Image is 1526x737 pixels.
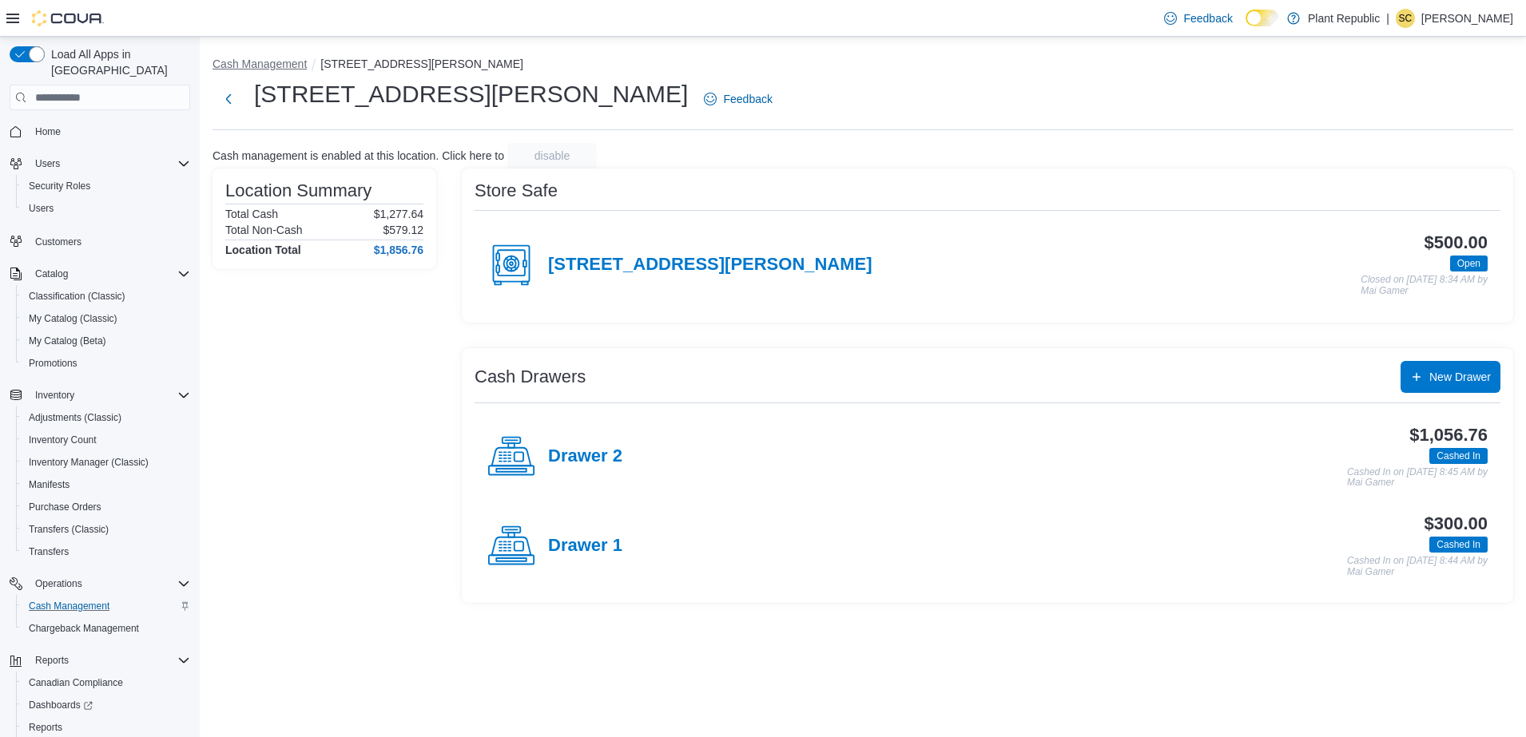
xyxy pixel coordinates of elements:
span: Manifests [22,475,190,494]
span: Catalog [35,267,68,280]
button: Next [213,83,244,115]
button: [STREET_ADDRESS][PERSON_NAME] [320,57,523,70]
span: Inventory [29,386,190,405]
h1: [STREET_ADDRESS][PERSON_NAME] [254,78,688,110]
button: disable [507,143,597,168]
h4: Drawer 1 [548,536,622,557]
a: Transfers [22,542,75,561]
span: Catalog [29,264,190,283]
span: Customers [35,236,81,248]
span: Reports [22,718,190,737]
input: Dark Mode [1246,10,1279,26]
button: Chargeback Management [16,617,197,640]
nav: An example of EuiBreadcrumbs [213,56,1513,75]
h3: $300.00 [1425,514,1488,533]
span: Inventory [35,389,74,402]
button: Catalog [3,263,197,285]
a: Manifests [22,475,76,494]
span: Purchase Orders [22,497,190,517]
p: Plant Republic [1308,9,1380,28]
a: Home [29,122,67,141]
button: Manifests [16,474,197,496]
span: Users [29,154,190,173]
span: Users [29,202,54,215]
span: My Catalog (Beta) [29,335,106,347]
span: Chargeback Management [29,622,139,635]
span: My Catalog (Classic) [29,312,117,325]
button: Inventory [29,386,81,405]
button: Inventory [3,384,197,406]
button: Transfers (Classic) [16,518,197,541]
a: Security Roles [22,176,97,196]
button: Adjustments (Classic) [16,406,197,429]
span: Security Roles [22,176,190,196]
h6: Total Cash [225,208,278,220]
a: Cash Management [22,596,116,616]
span: Operations [35,577,82,590]
span: Reports [29,721,62,734]
span: Inventory Manager (Classic) [22,453,190,472]
p: Closed on [DATE] 8:34 AM by Mai Gamer [1361,275,1488,296]
button: Cash Management [213,57,307,70]
span: Open [1450,256,1488,271]
span: Inventory Count [29,434,97,446]
button: Promotions [16,352,197,374]
span: Transfers [29,545,69,558]
span: Cashed In [1437,449,1480,463]
span: Feedback [1183,10,1232,26]
button: Purchase Orders [16,496,197,518]
h6: Total Non-Cash [225,224,303,236]
a: Dashboards [16,694,197,716]
span: Transfers (Classic) [22,520,190,539]
button: Inventory Manager (Classic) [16,451,197,474]
span: disable [534,148,570,164]
button: Reports [29,651,75,670]
span: Operations [29,574,190,593]
span: Home [29,121,190,141]
a: Customers [29,232,88,252]
h3: Cash Drawers [475,367,586,386]
span: Feedback [723,91,772,107]
span: Adjustments (Classic) [29,411,121,424]
button: Transfers [16,541,197,563]
span: Inventory Manager (Classic) [29,456,149,469]
h3: Store Safe [475,181,558,200]
span: SC [1399,9,1413,28]
span: Cashed In [1429,537,1488,553]
button: Inventory Count [16,429,197,451]
button: Users [16,197,197,220]
a: Users [22,199,60,218]
span: Reports [35,654,69,667]
h4: Location Total [225,244,301,256]
a: Canadian Compliance [22,673,129,692]
span: Promotions [29,357,77,370]
p: Cashed In on [DATE] 8:45 AM by Mai Gamer [1347,467,1488,489]
span: Purchase Orders [29,501,101,513]
button: Reports [3,649,197,672]
span: My Catalog (Classic) [22,309,190,328]
span: Canadian Compliance [22,673,190,692]
button: Security Roles [16,175,197,197]
span: Dashboards [22,695,190,715]
span: Classification (Classic) [22,287,190,306]
button: My Catalog (Beta) [16,330,197,352]
span: Cash Management [29,600,109,612]
button: Canadian Compliance [16,672,197,694]
span: Chargeback Management [22,619,190,638]
span: Classification (Classic) [29,290,125,303]
a: Inventory Count [22,430,103,450]
a: My Catalog (Classic) [22,309,124,328]
span: Cashed In [1429,448,1488,464]
p: Cash management is enabled at this location. Click here to [213,149,504,162]
a: Promotions [22,354,84,373]
span: Customers [29,231,190,251]
span: My Catalog (Beta) [22,331,190,351]
button: Catalog [29,264,74,283]
a: Classification (Classic) [22,287,132,306]
div: Samantha Crosby [1396,9,1415,28]
a: Transfers (Classic) [22,520,115,539]
span: Load All Apps in [GEOGRAPHIC_DATA] [45,46,190,78]
a: Dashboards [22,695,99,715]
button: Operations [29,574,89,593]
